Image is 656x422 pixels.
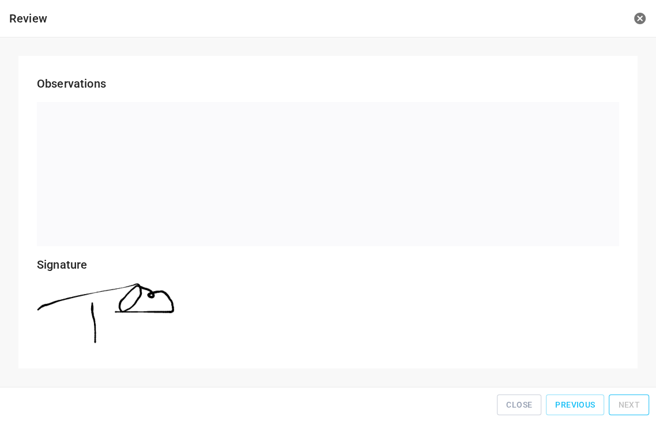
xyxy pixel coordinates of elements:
span: Close [506,398,532,412]
h6: Signature [37,255,619,274]
img: signature [37,274,174,343]
h6: Observations [37,74,619,93]
h6: Review [9,9,434,28]
button: Close [497,394,541,416]
button: close [633,12,647,25]
button: Previous [546,394,604,416]
span: Previous [555,398,595,412]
